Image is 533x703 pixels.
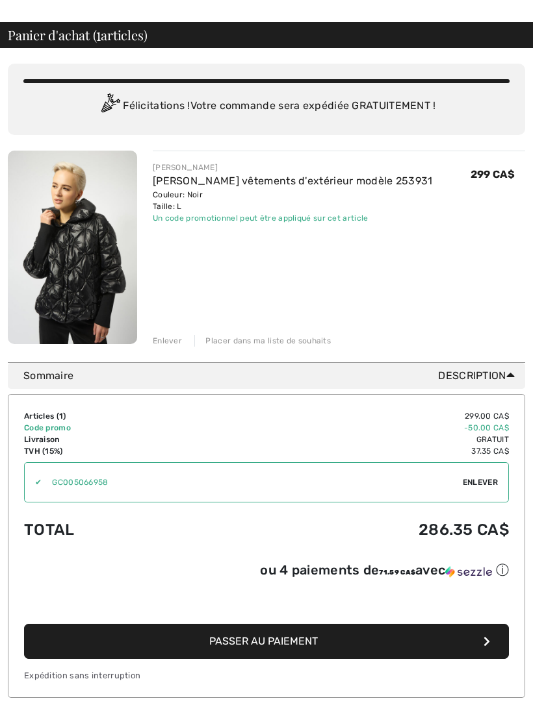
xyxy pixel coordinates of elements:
[194,335,331,347] div: Placer dans ma liste de souhaits
[471,168,515,180] span: 299 CA$
[24,624,509,659] button: Passer au paiement
[25,476,42,488] div: ✔
[153,175,433,187] a: [PERSON_NAME] vêtements d'extérieur modèle 253931
[153,212,433,224] div: Un code promotionnel peut être appliqué sur cet article
[198,422,509,434] td: -50.00 CA$
[24,434,198,445] td: Livraison
[198,445,509,457] td: 37.35 CA$
[153,189,433,212] div: Couleur: Noir Taille: L
[379,569,415,576] span: 71.59 CA$
[24,508,198,552] td: Total
[438,368,520,384] span: Description
[42,463,463,502] input: Code promo
[23,368,520,384] div: Sommaire
[260,561,509,579] div: ou 4 paiements de avec
[24,561,509,584] div: ou 4 paiements de71.59 CA$avecSezzle Cliquez pour en savoir plus sur Sezzle
[209,635,318,647] span: Passer au paiement
[198,410,509,422] td: 299.00 CA$
[24,669,509,682] div: Expédition sans interruption
[23,93,510,119] div: Félicitations ! Votre commande sera expédiée GRATUITEMENT !
[463,476,498,488] span: Enlever
[24,445,198,457] td: TVH (15%)
[24,422,198,434] td: Code promo
[198,508,509,552] td: 286.35 CA$
[59,412,63,421] span: 1
[445,566,492,578] img: Sezzle
[153,162,433,173] div: [PERSON_NAME]
[24,410,198,422] td: Articles ( )
[8,151,137,344] img: Joseph Ribkoff vêtements d'extérieur modèle 253931
[96,25,101,42] span: 1
[153,335,182,347] div: Enlever
[97,93,123,119] img: Congratulation2.svg
[198,434,509,445] td: Gratuit
[24,584,509,619] iframe: PayPal-paypal
[8,29,147,42] span: Panier d'achat ( articles)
